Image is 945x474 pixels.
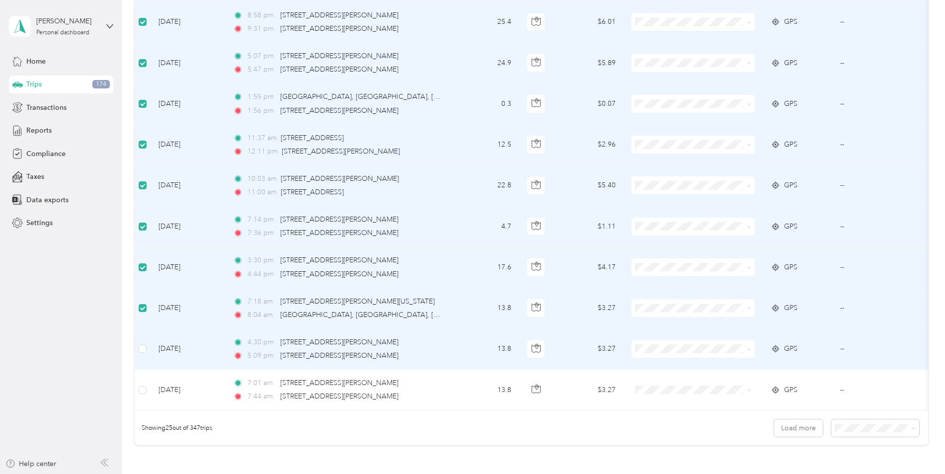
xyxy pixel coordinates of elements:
td: 13.8 [454,329,519,370]
span: 8:58 pm [247,10,276,21]
span: [STREET_ADDRESS][PERSON_NAME] [280,11,398,19]
td: [DATE] [151,247,225,288]
td: $3.27 [554,288,624,329]
span: 5:07 pm [247,51,276,62]
td: [DATE] [151,206,225,247]
td: -- [832,206,923,247]
span: 174 [92,80,110,89]
td: [DATE] [151,165,225,206]
span: Reports [26,125,52,136]
span: Trips [26,79,42,89]
span: GPS [784,16,797,27]
td: -- [832,165,923,206]
span: [STREET_ADDRESS][PERSON_NAME] [281,174,399,183]
td: $3.27 [554,370,624,410]
td: [DATE] [151,83,225,124]
span: [STREET_ADDRESS][PERSON_NAME] [280,392,398,400]
td: [DATE] [151,125,225,165]
td: -- [832,83,923,124]
span: GPS [784,343,797,354]
span: [STREET_ADDRESS][PERSON_NAME] [280,379,398,387]
span: 7:44 am [247,391,276,402]
button: Help center [5,459,56,469]
td: $5.40 [554,165,624,206]
td: [DATE] [151,43,225,83]
td: [DATE] [151,329,225,370]
span: Settings [26,218,53,228]
td: $2.96 [554,125,624,165]
span: 1:56 pm [247,105,276,116]
td: 4.7 [454,206,519,247]
span: 8:04 am [247,310,276,320]
span: GPS [784,303,797,314]
span: [STREET_ADDRESS][PERSON_NAME] [280,24,398,33]
td: -- [832,125,923,165]
td: -- [832,2,923,43]
span: [GEOGRAPHIC_DATA], [GEOGRAPHIC_DATA], [GEOGRAPHIC_DATA] [280,92,503,101]
span: 9:31 pm [247,23,276,34]
span: 11:37 am [247,133,277,144]
div: [PERSON_NAME] [36,16,98,26]
span: 7:36 pm [247,228,276,238]
span: Home [26,56,46,67]
td: -- [832,370,923,410]
span: 5:09 pm [247,350,276,361]
span: [STREET_ADDRESS][PERSON_NAME] [280,65,398,74]
span: 7:01 am [247,378,276,389]
span: GPS [784,98,797,109]
td: -- [832,247,923,288]
td: [DATE] [151,2,225,43]
td: 17.6 [454,247,519,288]
span: 4:30 pm [247,337,276,348]
span: GPS [784,180,797,191]
button: Load more [774,419,823,437]
span: Taxes [26,171,44,182]
span: 7:14 pm [247,214,276,225]
td: $0.07 [554,83,624,124]
td: -- [832,43,923,83]
span: GPS [784,385,797,395]
td: [DATE] [151,288,225,329]
iframe: Everlance-gr Chat Button Frame [889,418,945,474]
span: [STREET_ADDRESS][PERSON_NAME] [282,147,400,156]
span: [STREET_ADDRESS][PERSON_NAME][US_STATE] [280,297,435,306]
span: [STREET_ADDRESS] [281,188,344,196]
td: 24.9 [454,43,519,83]
span: 11:00 am [247,187,277,198]
span: Transactions [26,102,67,113]
span: [STREET_ADDRESS][PERSON_NAME] [280,256,398,264]
span: Compliance [26,149,66,159]
span: 3:30 pm [247,255,276,266]
span: GPS [784,221,797,232]
td: $5.89 [554,43,624,83]
span: [STREET_ADDRESS][PERSON_NAME] [280,106,398,115]
span: [STREET_ADDRESS][PERSON_NAME] [280,229,398,237]
span: 5:47 pm [247,64,276,75]
td: 0.3 [454,83,519,124]
span: 10:03 am [247,173,277,184]
span: [STREET_ADDRESS] [281,134,344,142]
span: Data exports [26,195,69,205]
td: 25.4 [454,2,519,43]
span: [STREET_ADDRESS][PERSON_NAME] [280,215,398,224]
span: GPS [784,139,797,150]
td: 13.8 [454,370,519,410]
span: 7:18 am [247,296,276,307]
td: 22.8 [454,165,519,206]
span: [GEOGRAPHIC_DATA], [GEOGRAPHIC_DATA], [US_STATE][GEOGRAPHIC_DATA], [GEOGRAPHIC_DATA] [280,311,615,319]
td: -- [832,329,923,370]
span: GPS [784,58,797,69]
td: $1.11 [554,206,624,247]
span: GPS [784,262,797,273]
span: 1:55 pm [247,91,276,102]
td: $4.17 [554,247,624,288]
td: $3.27 [554,329,624,370]
span: 12:11 pm [247,146,278,157]
span: [STREET_ADDRESS][PERSON_NAME] [280,270,398,278]
span: [STREET_ADDRESS][PERSON_NAME] [280,351,398,360]
span: 4:44 pm [247,269,276,280]
td: 12.5 [454,125,519,165]
span: [STREET_ADDRESS][PERSON_NAME] [280,52,398,60]
span: [STREET_ADDRESS][PERSON_NAME] [280,338,398,346]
